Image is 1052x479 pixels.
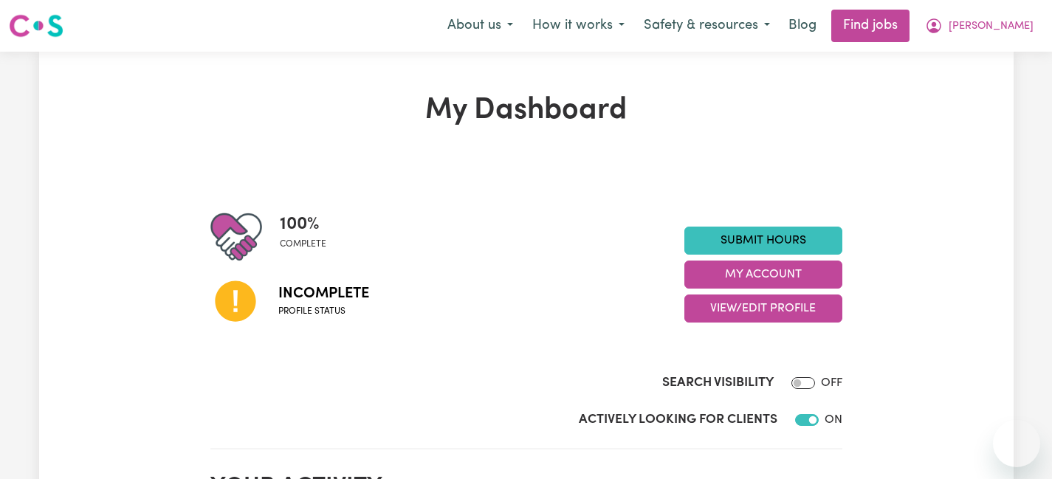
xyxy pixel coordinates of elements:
button: My Account [684,261,842,289]
a: Blog [780,10,825,42]
span: [PERSON_NAME] [949,18,1034,35]
span: Profile status [278,305,369,318]
button: View/Edit Profile [684,294,842,323]
button: My Account [915,10,1043,41]
a: Careseekers logo [9,9,63,43]
span: Incomplete [278,283,369,305]
button: About us [438,10,523,41]
button: Safety & resources [634,10,780,41]
span: complete [280,238,326,251]
a: Submit Hours [684,227,842,255]
label: Search Visibility [662,373,774,393]
label: Actively Looking for Clients [579,410,777,430]
button: How it works [523,10,634,41]
span: ON [825,414,842,426]
a: Find jobs [831,10,910,42]
span: 100 % [280,211,326,238]
h1: My Dashboard [210,93,842,128]
img: Careseekers logo [9,13,63,39]
span: OFF [821,377,842,389]
iframe: Button to launch messaging window, conversation in progress [993,420,1040,467]
div: Profile completeness: 100% [280,211,338,263]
